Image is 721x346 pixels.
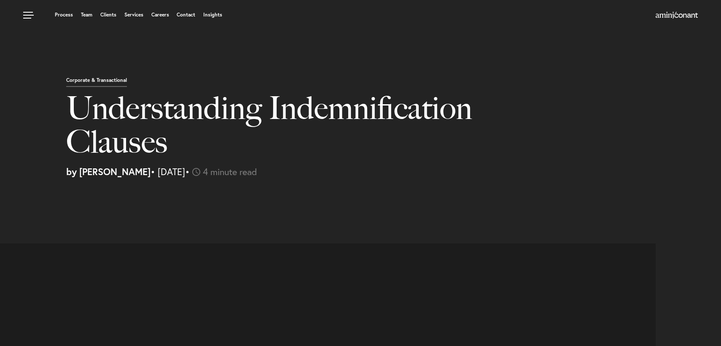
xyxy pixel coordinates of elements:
a: Home [656,12,698,19]
span: 4 minute read [203,165,257,178]
img: icon-time-light.svg [192,168,200,176]
a: Process [55,12,73,17]
img: Amini & Conant [656,12,698,19]
a: Contact [177,12,195,17]
h1: Understanding Indemnification Clauses [66,91,520,167]
a: Clients [100,12,116,17]
p: Corporate & Transactional [66,78,127,87]
span: • [185,165,190,178]
a: Team [81,12,92,17]
p: • [DATE] [66,167,715,176]
a: Insights [203,12,222,17]
strong: by [PERSON_NAME] [66,165,151,178]
a: Services [124,12,143,17]
a: Careers [151,12,169,17]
